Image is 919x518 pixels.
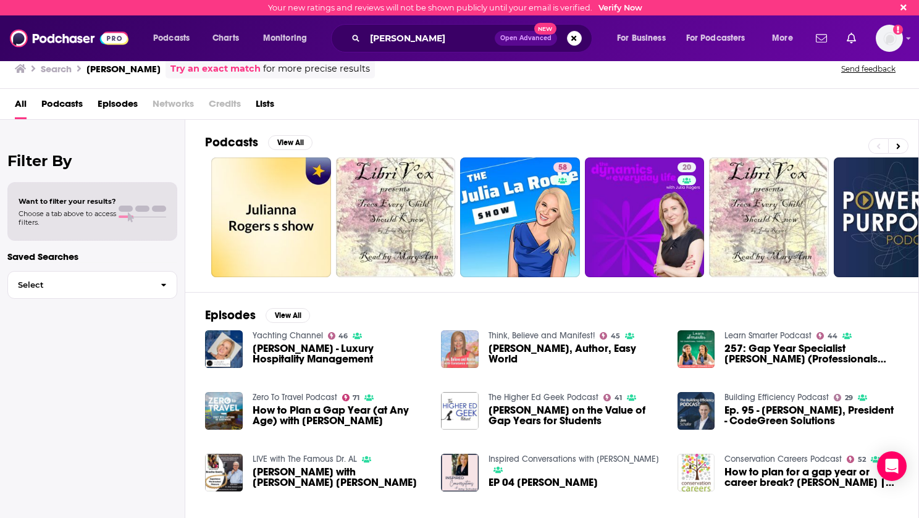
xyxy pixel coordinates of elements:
[585,157,705,277] a: 20
[598,3,642,12] a: Verify Now
[441,392,479,430] a: Julia Rogers on the Value of Gap Years for Students
[834,394,853,401] a: 29
[205,392,243,430] img: How to Plan a Gap Year (at Any Age) with Julia Rogers
[41,94,83,119] a: Podcasts
[268,3,642,12] div: Your new ratings and reviews will not be shown publicly until your email is verified.
[724,454,842,464] a: Conservation Careers Podcast
[678,162,696,172] a: 20
[254,28,323,48] button: open menu
[15,94,27,119] a: All
[893,25,903,35] svg: Email not verified
[500,35,552,41] span: Open Advanced
[205,307,310,323] a: EpisodesView All
[19,209,116,227] span: Choose a tab above to access filters.
[153,30,190,47] span: Podcasts
[441,330,479,368] img: Julia Rogers Hamrick, Author, Easy World
[256,94,274,119] span: Lists
[678,28,763,48] button: open menu
[441,454,479,491] img: EP 04 Julia Rogers Hamrick
[608,28,681,48] button: open menu
[205,330,243,368] img: Julia Rogers - Luxury Hospitality Management
[772,30,793,47] span: More
[615,395,622,401] span: 41
[205,454,243,491] img: Dr Lycka with Julia Rogers Pomilia
[170,62,261,76] a: Try an exact match
[876,25,903,52] img: User Profile
[489,392,598,403] a: The Higher Ed Geek Podcast
[724,392,829,403] a: Building Efficiency Podcast
[145,28,206,48] button: open menu
[828,333,837,339] span: 44
[212,30,239,47] span: Charts
[489,343,663,364] a: Julia Rogers Hamrick, Author, Easy World
[558,162,567,174] span: 58
[253,343,427,364] a: Julia Rogers - Luxury Hospitality Management
[489,477,598,488] a: EP 04 Julia Rogers Hamrick
[253,392,337,403] a: Zero To Travel Podcast
[205,135,313,150] a: PodcastsView All
[847,456,866,463] a: 52
[489,454,659,464] a: Inspired Conversations with Amy Schuber
[489,330,595,341] a: Think, Believe and Manifest!
[253,467,427,488] a: Dr Lycka with Julia Rogers Pomilia
[686,30,745,47] span: For Podcasters
[86,63,161,75] h3: [PERSON_NAME]
[253,405,427,426] a: How to Plan a Gap Year (at Any Age) with Julia Rogers
[682,162,691,174] span: 20
[724,343,899,364] span: 257: Gap Year Specialist [PERSON_NAME] (Professionals Series)
[328,332,348,340] a: 46
[7,251,177,262] p: Saved Searches
[678,330,715,368] img: 257: Gap Year Specialist Julia Rogers (Professionals Series)
[266,308,310,323] button: View All
[7,152,177,170] h2: Filter By
[489,343,663,364] span: [PERSON_NAME], Author, Easy World
[253,343,427,364] span: [PERSON_NAME] - Luxury Hospitality Management
[600,332,620,340] a: 45
[205,135,258,150] h2: Podcasts
[837,64,899,74] button: Send feedback
[209,94,241,119] span: Credits
[842,28,861,49] a: Show notifications dropdown
[724,467,899,488] a: How to plan for a gap year or career break? Julia Rogers | EnRoute Consulting
[338,333,348,339] span: 46
[724,343,899,364] a: 257: Gap Year Specialist Julia Rogers (Professionals Series)
[489,405,663,426] a: Julia Rogers on the Value of Gap Years for Students
[877,451,907,481] div: Open Intercom Messenger
[678,454,715,491] img: How to plan for a gap year or career break? Julia Rogers | EnRoute Consulting
[268,135,313,150] button: View All
[724,405,899,426] span: Ep. 95 - [PERSON_NAME], President - CodeGreen Solutions
[489,405,663,426] span: [PERSON_NAME] on the Value of Gap Years for Students
[253,454,357,464] a: LIVE with The Famous Dr. AL
[678,392,715,430] img: Ep. 95 - Julia Rogers, President - CodeGreen Solutions
[811,28,832,49] a: Show notifications dropdown
[205,307,256,323] h2: Episodes
[253,330,323,341] a: Yachting Channel
[153,94,194,119] span: Networks
[460,157,580,277] a: 58
[353,395,359,401] span: 71
[553,162,572,172] a: 58
[253,467,427,488] span: [PERSON_NAME] with [PERSON_NAME] [PERSON_NAME]
[10,27,128,50] img: Podchaser - Follow, Share and Rate Podcasts
[19,197,116,206] span: Want to filter your results?
[617,30,666,47] span: For Business
[724,405,899,426] a: Ep. 95 - Julia Rogers, President - CodeGreen Solutions
[876,25,903,52] button: Show profile menu
[495,31,557,46] button: Open AdvancedNew
[98,94,138,119] a: Episodes
[534,23,556,35] span: New
[342,394,360,401] a: 71
[343,24,604,52] div: Search podcasts, credits, & more...
[7,271,177,299] button: Select
[816,332,837,340] a: 44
